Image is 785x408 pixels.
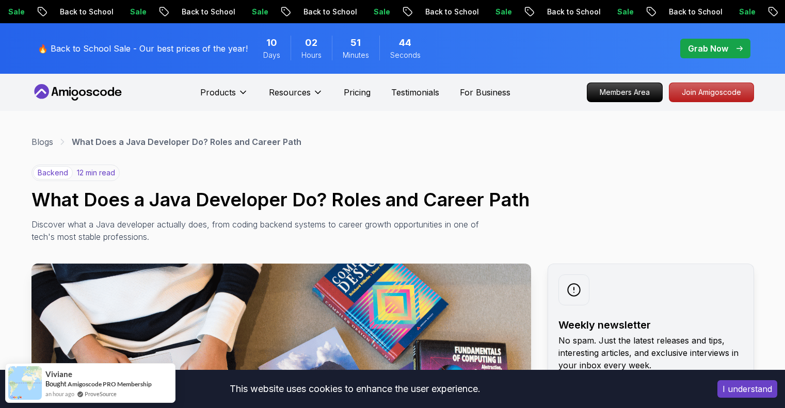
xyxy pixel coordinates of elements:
span: 10 Days [266,36,277,50]
a: ProveSource [85,389,117,398]
p: Sale [122,7,155,17]
a: Testimonials [391,86,439,99]
a: Pricing [344,86,371,99]
p: Discover what a Java developer actually does, from coding backend systems to career growth opport... [31,218,494,243]
p: Sale [244,7,277,17]
span: 2 Hours [305,36,317,50]
img: provesource social proof notification image [8,366,42,400]
p: Back to School [295,7,365,17]
span: 51 Minutes [350,36,361,50]
p: Back to School [539,7,609,17]
a: Blogs [31,136,53,148]
span: Hours [301,50,322,60]
p: 12 min read [77,168,115,178]
p: Members Area [587,83,662,102]
span: Viviane [45,370,72,379]
span: an hour ago [45,389,74,398]
span: Seconds [390,50,421,60]
p: Back to School [52,7,122,17]
span: Bought [45,380,67,388]
span: Minutes [343,50,369,60]
h2: Weekly newsletter [558,318,743,332]
p: Sale [365,7,398,17]
p: backend [33,166,73,179]
a: Join Amigoscode [669,83,754,102]
p: 🔥 Back to School Sale - Our best prices of the year! [38,42,248,55]
span: Days [263,50,280,60]
a: For Business [460,86,510,99]
p: Sale [487,7,520,17]
p: Back to School [173,7,244,17]
h1: What Does a Java Developer Do? Roles and Career Path [31,189,754,210]
button: Resources [269,86,323,107]
p: Back to School [661,7,731,17]
p: Resources [269,86,311,99]
a: Members Area [587,83,663,102]
button: Accept cookies [717,380,777,398]
p: Grab Now [688,42,728,55]
p: Sale [609,7,642,17]
button: Products [200,86,248,107]
p: Back to School [417,7,487,17]
div: This website uses cookies to enhance the user experience. [8,378,702,400]
span: 44 Seconds [399,36,411,50]
a: Amigoscode PRO Membership [68,380,152,388]
p: What Does a Java Developer Do? Roles and Career Path [72,136,301,148]
p: Sale [731,7,764,17]
p: No spam. Just the latest releases and tips, interesting articles, and exclusive interviews in you... [558,334,743,371]
p: Products [200,86,236,99]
